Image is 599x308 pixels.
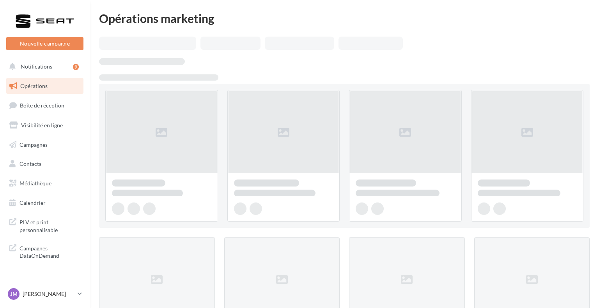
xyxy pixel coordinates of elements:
span: PLV et print personnalisable [19,217,80,234]
span: Calendrier [19,199,46,206]
a: Calendrier [5,195,85,211]
span: JM [10,290,18,298]
span: Boîte de réception [20,102,64,109]
p: [PERSON_NAME] [23,290,74,298]
span: Visibilité en ligne [21,122,63,128]
button: Notifications 9 [5,58,82,75]
a: Boîte de réception [5,97,85,114]
div: Opérations marketing [99,12,590,24]
span: Notifications [21,63,52,70]
a: Opérations [5,78,85,94]
span: Opérations [20,83,48,89]
a: Médiathèque [5,175,85,192]
a: JM [PERSON_NAME] [6,287,83,301]
span: Contacts [19,160,41,167]
a: Campagnes DataOnDemand [5,240,85,263]
span: Médiathèque [19,180,51,187]
a: Contacts [5,156,85,172]
span: Campagnes DataOnDemand [19,243,80,260]
div: 9 [73,64,79,70]
span: Campagnes [19,141,48,148]
button: Nouvelle campagne [6,37,83,50]
a: PLV et print personnalisable [5,214,85,237]
a: Campagnes [5,137,85,153]
a: Visibilité en ligne [5,117,85,134]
